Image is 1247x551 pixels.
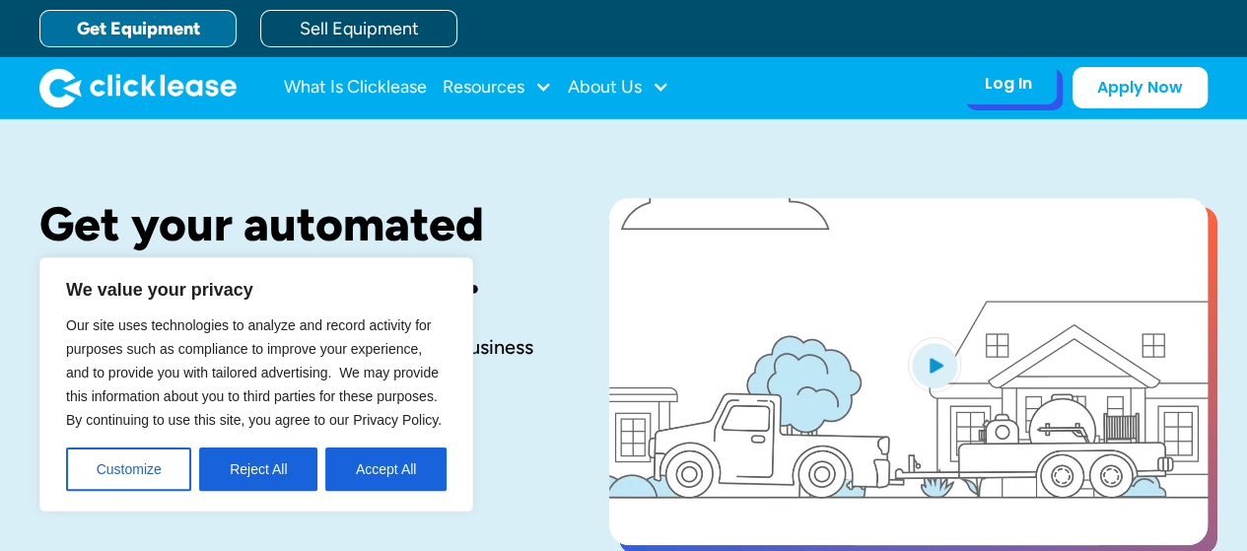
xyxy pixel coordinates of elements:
[568,68,669,107] div: About Us
[39,10,237,47] a: Get Equipment
[199,448,317,491] button: Reject All
[284,68,427,107] a: What Is Clicklease
[66,448,191,491] button: Customize
[985,74,1032,94] div: Log In
[443,68,552,107] div: Resources
[39,257,473,512] div: We value your privacy
[66,278,447,302] p: We value your privacy
[39,68,237,107] img: Clicklease logo
[260,10,457,47] a: Sell Equipment
[325,448,447,491] button: Accept All
[39,198,546,303] h1: Get your automated decision in seconds.
[1073,67,1208,108] a: Apply Now
[908,337,961,392] img: Blue play button logo on a light blue circular background
[66,317,442,428] span: Our site uses technologies to analyze and record activity for purposes such as compliance to impr...
[39,68,237,107] a: home
[609,198,1208,545] a: open lightbox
